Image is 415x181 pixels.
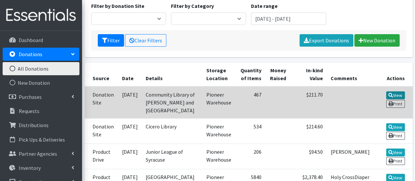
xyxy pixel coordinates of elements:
td: Community Library of [PERSON_NAME] and [GEOGRAPHIC_DATA] [142,86,202,119]
img: HumanEssentials [3,4,79,26]
td: Product Drive [85,144,118,169]
a: Inventory [3,161,79,174]
td: Donation Site [85,118,118,144]
th: Quantity of Items [236,62,266,86]
a: Pick Ups & Deliveries [3,133,79,146]
a: Dashboard [3,34,79,47]
a: Donations [3,48,79,61]
a: Clear Filters [125,34,166,47]
td: $214.60 [290,118,326,144]
td: [DATE] [118,144,142,169]
p: Donations [19,51,42,57]
a: Distributions [3,119,79,132]
p: Partner Agencies [19,150,57,157]
a: New Donation [354,34,400,47]
td: $94.50 [290,144,326,169]
a: Print [386,132,405,140]
th: Date [118,62,142,86]
p: Distributions [19,122,49,128]
td: [PERSON_NAME] [326,144,382,169]
label: Filter by Donation Site [91,2,144,10]
td: 534 [236,118,266,144]
th: In-kind Value [290,62,326,86]
a: View [386,91,405,99]
p: Purchases [19,94,42,100]
a: Requests [3,104,79,118]
a: Print [386,157,405,165]
p: Requests [19,108,39,114]
a: Export Donations [300,34,353,47]
p: Pick Ups & Deliveries [19,136,65,143]
a: Purchases [3,90,79,103]
th: Money Raised [265,62,290,86]
a: New Donation [3,76,79,89]
td: 467 [236,86,266,119]
button: Filter [98,34,124,47]
th: Actions [382,62,412,86]
th: Storage Location [202,62,236,86]
a: Print [386,100,405,108]
td: $211.70 [290,86,326,119]
a: Partner Agencies [3,147,79,160]
td: Pioneer Warehouse [202,118,236,144]
label: Filter by Category [171,2,214,10]
th: Comments [326,62,382,86]
p: Inventory [19,165,41,171]
td: 206 [236,144,266,169]
input: January 1, 2011 - December 31, 2011 [251,12,326,25]
a: View [386,148,405,156]
a: View [386,123,405,131]
td: Pioneer Warehouse [202,144,236,169]
a: All Donations [3,62,79,75]
td: Pioneer Warehouse [202,86,236,119]
td: [DATE] [118,86,142,119]
p: Dashboard [19,37,43,43]
th: Source [85,62,118,86]
td: Donation Site [85,86,118,119]
td: [DATE] [118,118,142,144]
td: Cicero Library [142,118,202,144]
td: Junior League of Syracuse [142,144,202,169]
th: Details [142,62,202,86]
label: Date range [251,2,278,10]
